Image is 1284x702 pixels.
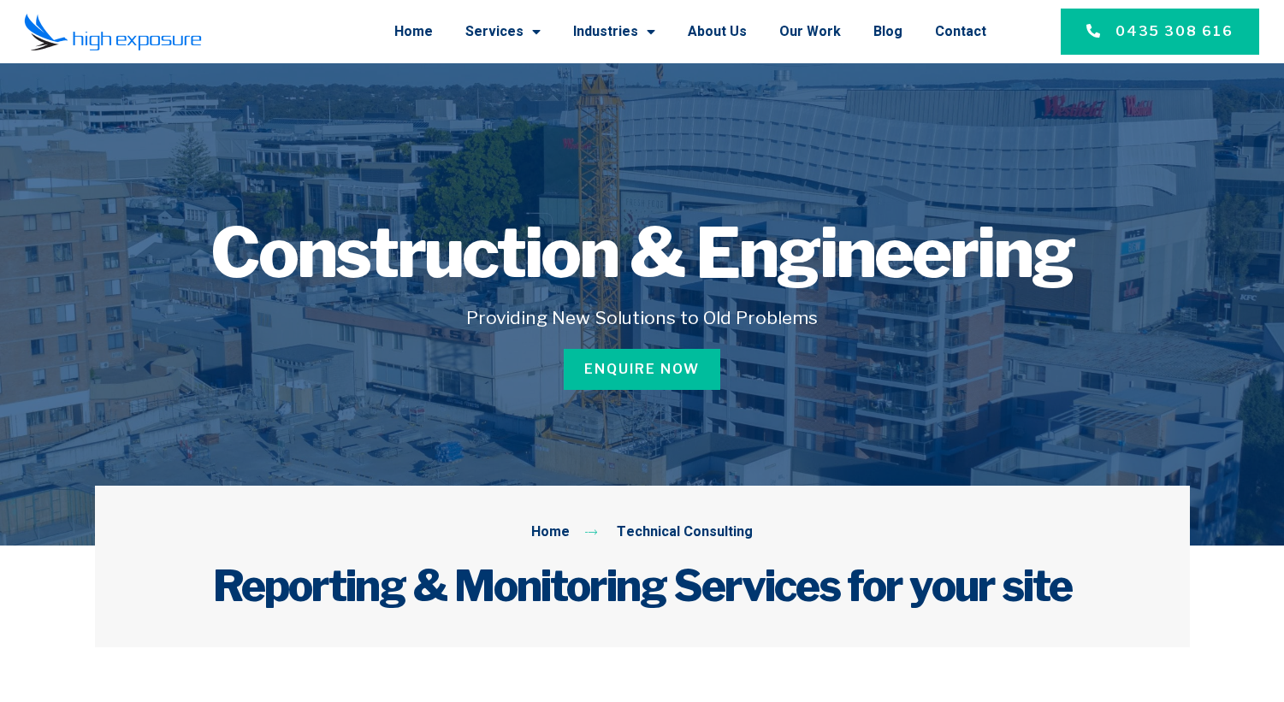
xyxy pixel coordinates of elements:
[573,9,655,54] a: Industries
[1061,9,1259,55] a: 0435 308 616
[935,9,986,54] a: Contact
[394,9,433,54] a: Home
[531,522,570,544] span: Home
[873,9,902,54] a: Blog
[564,349,720,390] a: Enquire Now
[222,9,986,54] nav: Menu
[131,304,1154,332] h5: Providing New Solutions to Old Problems
[465,9,541,54] a: Services
[131,219,1154,287] h1: Construction & Engineering
[779,9,841,54] a: Our Work
[688,9,747,54] a: About Us
[612,522,753,544] span: Technical Consulting
[24,13,202,51] img: Final-Logo copy
[1115,21,1234,42] span: 0435 308 616
[584,359,700,380] span: Enquire Now
[131,560,1154,611] h2: Reporting & Monitoring Services for your site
